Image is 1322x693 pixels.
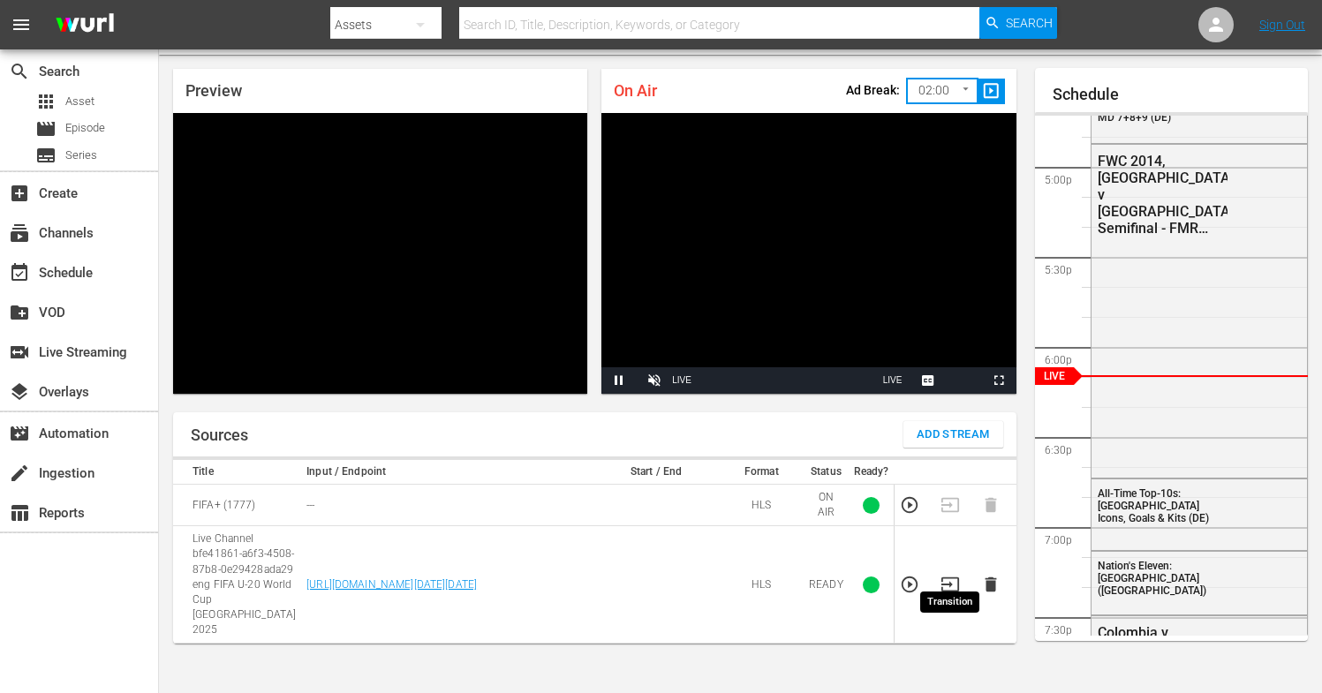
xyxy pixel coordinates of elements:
[191,426,248,444] h1: Sources
[9,502,30,524] span: Reports
[1098,153,1228,237] div: FWC 2014, [GEOGRAPHIC_DATA] v [GEOGRAPHIC_DATA], Semifinal - FMR (DE)
[173,485,301,526] td: FIFA+ (1777)
[981,575,1001,594] button: Delete
[900,495,919,515] button: Preview Stream
[720,460,804,485] th: Format
[883,375,903,385] span: LIVE
[35,91,57,112] span: Asset
[849,460,895,485] th: Ready?
[593,460,719,485] th: Start / End
[35,145,57,166] span: Series
[65,147,97,164] span: Series
[9,222,30,244] span: Channels
[1098,487,1209,524] span: All-Time Top-10s: [GEOGRAPHIC_DATA] Icons, Goals & Kits (DE)
[981,81,1001,102] span: slideshow_sharp
[900,575,919,594] button: Preview Stream
[720,526,804,644] td: HLS
[173,526,301,644] td: Live Channel bfe41861-a6f3-4508-87b8-0e29428ada29 eng FIFA U-20 World Cup [GEOGRAPHIC_DATA] 2025
[173,460,301,485] th: Title
[9,302,30,323] span: VOD
[65,93,94,110] span: Asset
[804,526,849,644] td: READY
[903,421,1003,448] button: Add Stream
[1006,7,1053,39] span: Search
[981,367,1016,394] button: Fullscreen
[9,423,30,444] span: Automation
[846,83,900,97] p: Ad Break:
[65,119,105,137] span: Episode
[42,4,127,46] img: ans4CAIJ8jUAAAAAAAAAAAAAAAAAAAAAAAAgQb4GAAAAAAAAAAAAAAAAAAAAAAAAJMjXAAAAAAAAAAAAAAAAAAAAAAAAgAT5G...
[9,183,30,204] span: Create
[601,113,1016,394] div: Video Player
[35,118,57,139] span: Episode
[637,367,672,394] button: Unmute
[917,425,990,445] span: Add Stream
[9,262,30,283] span: Schedule
[804,485,849,526] td: ON AIR
[9,61,30,82] span: Search
[173,113,587,394] div: Video Player
[720,485,804,526] td: HLS
[1053,86,1309,103] h1: Schedule
[672,367,691,394] div: LIVE
[11,14,32,35] span: menu
[875,367,910,394] button: Seek to live, currently playing live
[910,367,946,394] button: Captions
[301,460,593,485] th: Input / Endpoint
[9,381,30,403] span: Overlays
[979,7,1057,39] button: Search
[614,81,657,100] span: On Air
[9,463,30,484] span: Ingestion
[185,81,242,100] span: Preview
[601,367,637,394] button: Pause
[804,460,849,485] th: Status
[1259,18,1305,32] a: Sign Out
[1098,560,1206,597] span: Nation's Eleven: [GEOGRAPHIC_DATA] ([GEOGRAPHIC_DATA])
[946,367,981,394] button: Picture-in-Picture
[301,485,593,526] td: ---
[306,578,477,591] a: [URL][DOMAIN_NAME][DATE][DATE]
[906,74,978,108] div: 02:00
[9,342,30,363] span: Live Streaming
